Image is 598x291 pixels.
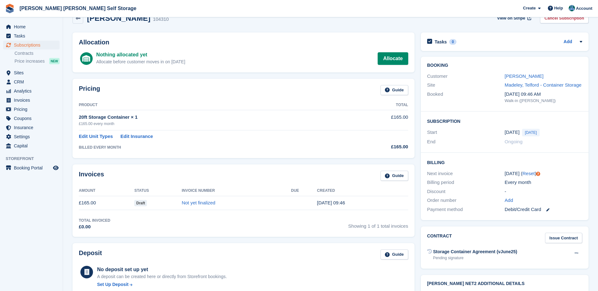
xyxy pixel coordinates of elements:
[79,133,113,140] a: Edit Unit Types
[153,16,169,23] div: 104310
[505,73,543,79] a: [PERSON_NAME]
[14,31,52,40] span: Tasks
[535,171,541,177] div: Tooltip anchor
[427,197,505,204] div: Order number
[79,121,346,127] div: £165.00 every month
[505,129,520,136] time: 2025-08-29 00:00:00 UTC
[96,59,185,65] div: Allocate before customer moves in on [DATE]
[427,91,505,104] div: Booked
[495,13,533,23] a: View on Stripe
[79,39,408,46] h2: Allocation
[87,14,150,22] h2: [PERSON_NAME]
[505,82,582,88] a: Madeley, Telford - Container Storage
[79,223,110,231] div: £0.00
[6,156,63,162] span: Storefront
[427,281,582,286] h2: [PERSON_NAME] Net2 Additional Details
[14,22,52,31] span: Home
[522,171,535,176] a: Reset
[79,186,134,196] th: Amount
[346,143,408,151] div: £165.00
[3,163,60,172] a: menu
[97,266,227,273] div: No deposit set up yet
[134,186,182,196] th: Status
[505,179,582,186] div: Every month
[3,68,60,77] a: menu
[427,179,505,186] div: Billing period
[505,188,582,195] div: -
[5,4,15,13] img: stora-icon-8386f47178a22dfd0bd8f6a31ec36ba5ce8667c1dd55bd0f319d3a0aa187defe.svg
[14,132,52,141] span: Settings
[427,82,505,89] div: Site
[14,105,52,114] span: Pricing
[523,5,536,11] span: Create
[3,77,60,86] a: menu
[3,132,60,141] a: menu
[317,200,345,205] time: 2025-08-29 08:46:42 UTC
[14,77,52,86] span: CRM
[554,5,563,11] span: Help
[427,159,582,165] h2: Billing
[569,5,575,11] img: Jake Timmins
[505,197,513,204] a: Add
[497,15,525,21] span: View on Stripe
[435,39,447,45] h2: Tasks
[380,171,408,181] a: Guide
[79,171,104,181] h2: Invoices
[14,141,52,150] span: Capital
[14,163,52,172] span: Booking Portal
[49,58,60,64] div: NEW
[14,96,52,105] span: Invoices
[3,41,60,49] a: menu
[14,114,52,123] span: Coupons
[427,138,505,145] div: End
[433,255,517,261] div: Pending signature
[79,196,134,210] td: £165.00
[97,281,129,288] div: Set Up Deposit
[14,123,52,132] span: Insurance
[14,41,52,49] span: Subscriptions
[79,249,102,260] h2: Deposit
[15,58,60,65] a: Price increases NEW
[564,38,572,46] a: Add
[79,85,100,95] h2: Pricing
[427,233,452,243] h2: Contract
[348,218,408,231] span: Showing 1 of 1 total invoices
[96,51,185,59] div: Nothing allocated yet
[3,105,60,114] a: menu
[378,52,408,65] a: Allocate
[505,98,582,104] div: Walk-in ([PERSON_NAME])
[427,63,582,68] h2: Booking
[3,31,60,40] a: menu
[427,170,505,177] div: Next invoice
[505,91,582,98] div: [DATE] 09:46 AM
[97,281,227,288] a: Set Up Deposit
[291,186,317,196] th: Due
[505,170,582,177] div: [DATE] ( )
[14,68,52,77] span: Sites
[3,96,60,105] a: menu
[380,249,408,260] a: Guide
[449,39,456,45] div: 0
[346,100,408,110] th: Total
[14,87,52,95] span: Analytics
[427,188,505,195] div: Discount
[3,123,60,132] a: menu
[433,248,517,255] div: Storage Container Agreement (vJune25)
[427,118,582,124] h2: Subscription
[15,50,60,56] a: Contracts
[120,133,153,140] a: Edit Insurance
[79,100,346,110] th: Product
[505,139,523,144] span: Ongoing
[52,164,60,172] a: Preview store
[134,200,147,206] span: Draft
[182,200,215,205] a: Not yet finalized
[3,114,60,123] a: menu
[505,206,582,213] div: Debit/Credit Card
[380,85,408,95] a: Guide
[3,141,60,150] a: menu
[97,273,227,280] p: A deposit can be created here or directly from Storefront bookings.
[79,145,346,150] div: BILLED EVERY MONTH
[3,87,60,95] a: menu
[79,114,346,121] div: 20ft Storage Container × 1
[15,58,45,64] span: Price increases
